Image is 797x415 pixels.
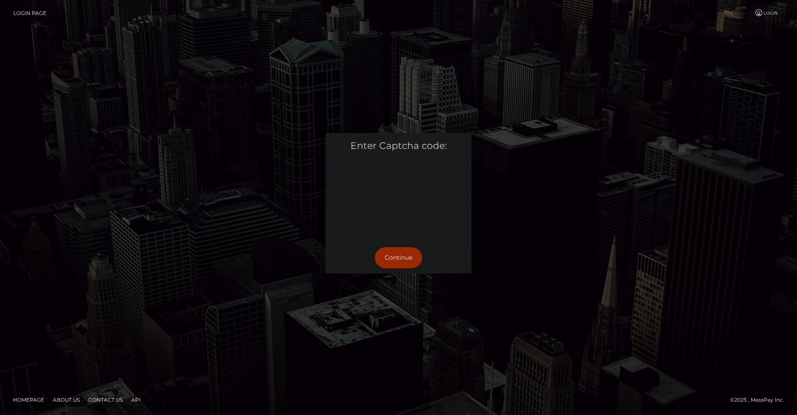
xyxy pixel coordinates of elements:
h5: Enter Captcha code: [332,139,465,153]
iframe: mtcaptcha [332,159,465,235]
a: Login Page [13,4,46,22]
a: Login [750,4,782,22]
a: API [128,393,144,406]
div: © 2025 , MassPay Inc. [730,395,791,405]
button: Continue [375,247,422,268]
a: About Us [49,393,83,406]
a: Contact Us [85,393,126,406]
a: Homepage [9,393,48,406]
